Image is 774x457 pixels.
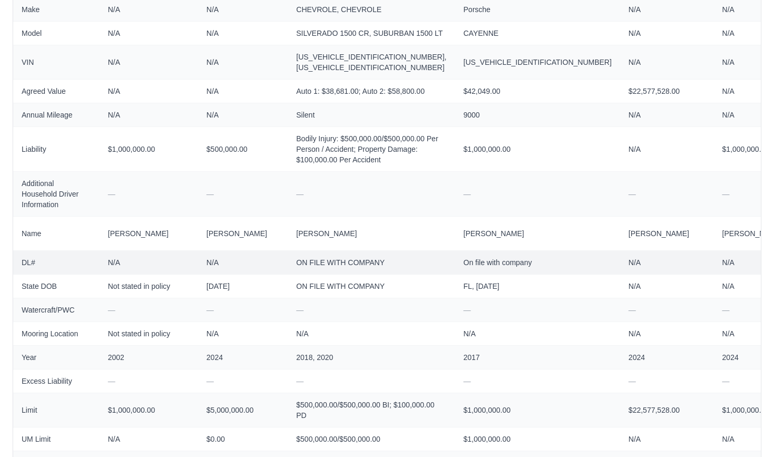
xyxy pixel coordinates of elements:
[629,434,706,444] span: N/A
[296,257,446,268] span: ON FILE WITH COMPANY
[629,228,706,239] span: [PERSON_NAME]
[296,28,446,38] span: SILVERADO 1500 CR, SUBURBAN 1500 LT
[629,306,636,314] span: —
[22,352,91,363] span: Year
[629,110,706,120] span: N/A
[108,328,190,339] span: Not stated in policy
[22,57,91,67] span: VIN
[464,4,612,15] span: Porsche
[722,306,730,314] span: —
[629,352,706,363] span: 2024
[22,28,91,38] span: Model
[22,281,91,291] span: State DOB
[629,281,706,291] span: N/A
[22,86,91,96] span: Agreed Value
[296,86,446,96] span: Auto 1: $38,681.00; Auto 2: $58,800.00
[22,110,91,120] span: Annual Mileage
[296,52,446,73] span: [US_VEHICLE_IDENTIFICATION_NUMBER], [US_VEHICLE_IDENTIFICATION_NUMBER]
[108,28,190,38] span: N/A
[108,190,115,198] span: —
[296,352,446,363] span: 2018, 2020
[464,57,612,67] span: [US_VEHICLE_IDENTIFICATION_NUMBER]
[296,328,446,339] span: N/A
[464,110,612,120] span: 9000
[296,306,303,314] span: —
[722,377,730,385] span: —
[296,400,446,421] span: $500,000.00/$500,000.00 BI; $100,000.00 PD
[464,144,612,154] span: $1,000,000.00
[22,4,91,15] span: Make
[296,110,446,120] span: Silent
[629,405,706,415] span: $22,577,528.00
[296,281,446,291] span: ON FILE WITH COMPANY
[207,57,279,67] span: N/A
[22,305,91,315] span: Watercraft/PWC
[296,4,446,15] span: CHEVROLE, CHEVROLE
[629,328,706,339] span: N/A
[207,190,214,198] span: —
[296,190,303,198] span: —
[464,328,612,339] span: N/A
[629,377,636,385] span: —
[464,306,471,314] span: —
[207,434,279,444] span: $0.00
[207,352,279,363] span: 2024
[108,4,190,15] span: N/A
[22,144,91,154] span: Liability
[296,377,303,385] span: —
[629,28,706,38] span: N/A
[207,228,279,239] span: [PERSON_NAME]
[464,377,471,385] span: —
[629,57,706,67] span: N/A
[464,190,471,198] span: —
[207,281,279,291] span: [DATE]
[629,86,706,96] span: $22,577,528.00
[108,86,190,96] span: N/A
[629,4,706,15] span: N/A
[629,257,706,268] span: N/A
[108,377,115,385] span: —
[22,376,91,386] span: Excess Liability
[22,257,91,268] span: DL#
[22,434,91,444] span: UM Limit
[108,144,190,154] span: $1,000,000.00
[464,352,612,363] span: 2017
[464,228,612,239] span: [PERSON_NAME]
[207,306,214,314] span: —
[108,306,115,314] span: —
[22,328,91,339] span: Mooring Location
[722,190,730,198] span: —
[207,86,279,96] span: N/A
[207,110,279,120] span: N/A
[108,434,190,444] span: N/A
[108,352,190,363] span: 2002
[22,405,91,415] span: Limit
[108,228,190,239] span: [PERSON_NAME]
[464,86,612,96] span: $42,049.00
[207,28,279,38] span: N/A
[296,133,446,165] span: Bodily Injury: $500,000.00/$500,000.00 Per Person / Accident; Property Damage: $100,000.00 Per Ac...
[207,328,279,339] span: N/A
[108,57,190,67] span: N/A
[108,281,190,291] span: Not stated in policy
[207,4,279,15] span: N/A
[296,228,446,239] span: [PERSON_NAME]
[629,190,636,198] span: —
[22,178,91,210] span: Additional Household Driver Information
[108,405,190,415] span: $1,000,000.00
[207,257,279,268] span: N/A
[22,228,91,239] span: Name
[629,144,706,154] span: N/A
[207,405,279,415] span: $5,000,000.00
[464,434,612,444] span: $1,000,000.00
[464,405,612,415] span: $1,000,000.00
[108,110,190,120] span: N/A
[464,257,612,268] span: On file with company
[108,257,190,268] span: N/A
[296,434,446,444] span: $500,000.00/$500,000.00
[207,377,214,385] span: —
[207,144,279,154] span: $500,000.00
[464,28,612,38] span: CAYENNE
[464,281,612,291] span: FL, [DATE]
